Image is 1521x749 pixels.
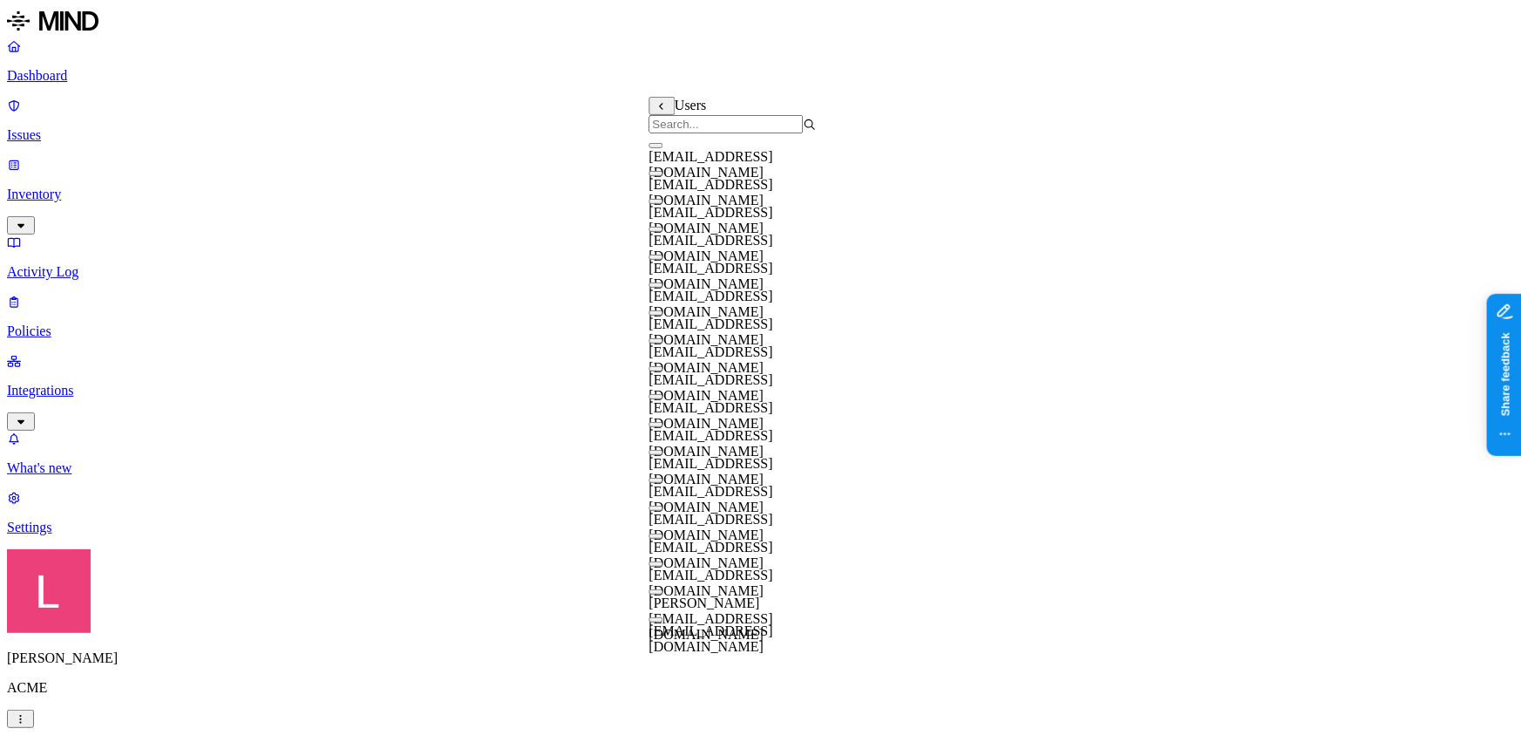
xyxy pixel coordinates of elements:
[649,149,773,180] span: [EMAIL_ADDRESS][DOMAIN_NAME]
[649,484,773,514] span: [EMAIL_ADDRESS][DOMAIN_NAME]
[7,38,1514,84] a: Dashboard
[649,596,773,642] span: [PERSON_NAME][EMAIL_ADDRESS][DOMAIN_NAME]
[7,323,1514,339] p: Policies
[7,294,1514,339] a: Policies
[7,127,1514,143] p: Issues
[7,680,1514,696] p: ACME
[7,7,1514,38] a: MIND
[7,383,1514,398] p: Integrations
[649,115,804,133] input: Search...
[7,353,1514,428] a: Integrations
[649,512,773,542] span: [EMAIL_ADDRESS][DOMAIN_NAME]
[649,233,773,263] span: [EMAIL_ADDRESS][DOMAIN_NAME]
[7,157,1514,232] a: Inventory
[649,540,773,570] span: [EMAIL_ADDRESS][DOMAIN_NAME]
[649,400,773,431] span: [EMAIL_ADDRESS][DOMAIN_NAME]
[7,7,98,35] img: MIND
[7,520,1514,535] p: Settings
[7,490,1514,535] a: Settings
[649,177,773,208] span: [EMAIL_ADDRESS][DOMAIN_NAME]
[649,372,773,403] span: [EMAIL_ADDRESS][DOMAIN_NAME]
[649,456,773,487] span: [EMAIL_ADDRESS][DOMAIN_NAME]
[7,235,1514,280] a: Activity Log
[649,568,773,598] span: [EMAIL_ADDRESS][DOMAIN_NAME]
[649,289,773,319] span: [EMAIL_ADDRESS][DOMAIN_NAME]
[649,344,773,375] span: [EMAIL_ADDRESS][DOMAIN_NAME]
[7,264,1514,280] p: Activity Log
[7,431,1514,476] a: What's new
[7,187,1514,202] p: Inventory
[7,98,1514,143] a: Issues
[649,317,773,347] span: [EMAIL_ADDRESS][DOMAIN_NAME]
[649,205,773,235] span: [EMAIL_ADDRESS][DOMAIN_NAME]
[7,460,1514,476] p: What's new
[649,623,773,654] span: [EMAIL_ADDRESS][DOMAIN_NAME]
[649,261,773,291] span: [EMAIL_ADDRESS][DOMAIN_NAME]
[649,428,773,459] span: [EMAIL_ADDRESS][DOMAIN_NAME]
[7,68,1514,84] p: Dashboard
[675,98,706,112] span: Users
[7,549,91,633] img: Landen Brown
